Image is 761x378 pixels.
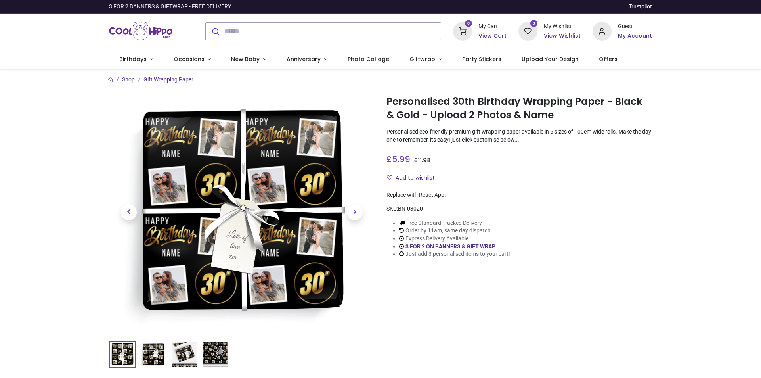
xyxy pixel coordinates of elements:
a: Trustpilot [629,3,652,11]
a: 0 [453,27,472,34]
span: Occasions [174,55,205,63]
span: 5.99 [392,154,410,165]
img: Personalised 30th Birthday Wrapping Paper - Black & Gold - Upload 2 Photos & Name [110,342,135,367]
span: £ [414,156,431,164]
a: View Wishlist [544,32,581,40]
img: BN-03020-02 [141,342,166,367]
i: Add to wishlist [387,175,392,180]
li: Free Standard Tracked Delivery [399,219,510,227]
span: Birthdays [119,55,147,63]
p: Personalised eco-friendly premium gift wrapping paper available in 6 sizes of 100cm wide rolls. M... [386,128,652,144]
span: Upload Your Design [522,55,579,63]
span: New Baby [231,55,260,63]
a: Shop [122,76,135,83]
span: Photo Collage [348,55,389,63]
div: My Wishlist [544,23,581,31]
div: 3 FOR 2 BANNERS & GIFTWRAP - FREE DELIVERY [109,3,231,11]
img: Cool Hippo [109,20,172,42]
a: Birthdays [109,49,163,70]
a: Occasions [163,49,221,70]
span: Anniversary [287,55,321,63]
span: £ [386,154,410,165]
a: 0 [518,27,537,34]
span: Next [347,204,363,220]
li: Order by 11am, same day dispatch [399,227,510,235]
a: Gift Wrapping Paper [143,76,193,83]
img: BN-03020-04 [203,342,228,367]
a: Previous [109,129,149,295]
a: 3 FOR 2 ON BANNERS & GIFT WRAP [405,243,495,249]
button: Add to wishlistAdd to wishlist [386,171,442,185]
span: Offers [599,55,618,63]
div: My Cart [478,23,507,31]
li: Just add 3 personalised items to your cart! [399,250,510,258]
span: Party Stickers [462,55,501,63]
div: Guest [618,23,652,31]
span: 11.98 [418,156,431,164]
sup: 0 [465,20,472,27]
a: View Cart [478,32,507,40]
img: Personalised 30th Birthday Wrapping Paper - Black & Gold - Upload 2 Photos & Name [123,93,361,331]
span: Giftwrap [409,55,435,63]
a: Next [335,129,375,295]
a: My Account [618,32,652,40]
a: Logo of Cool Hippo [109,20,172,42]
h1: Personalised 30th Birthday Wrapping Paper - Black & Gold - Upload 2 Photos & Name [386,95,652,122]
img: BN-03020-03 [172,342,197,367]
a: Giftwrap [399,49,452,70]
button: Submit [206,23,224,40]
a: Anniversary [276,49,337,70]
li: Express Delivery Available [399,235,510,243]
div: Replace with React App. [386,191,652,199]
div: SKU: [386,205,652,213]
span: BN-03020 [398,205,423,212]
span: Previous [121,204,137,220]
a: New Baby [221,49,277,70]
sup: 0 [530,20,538,27]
